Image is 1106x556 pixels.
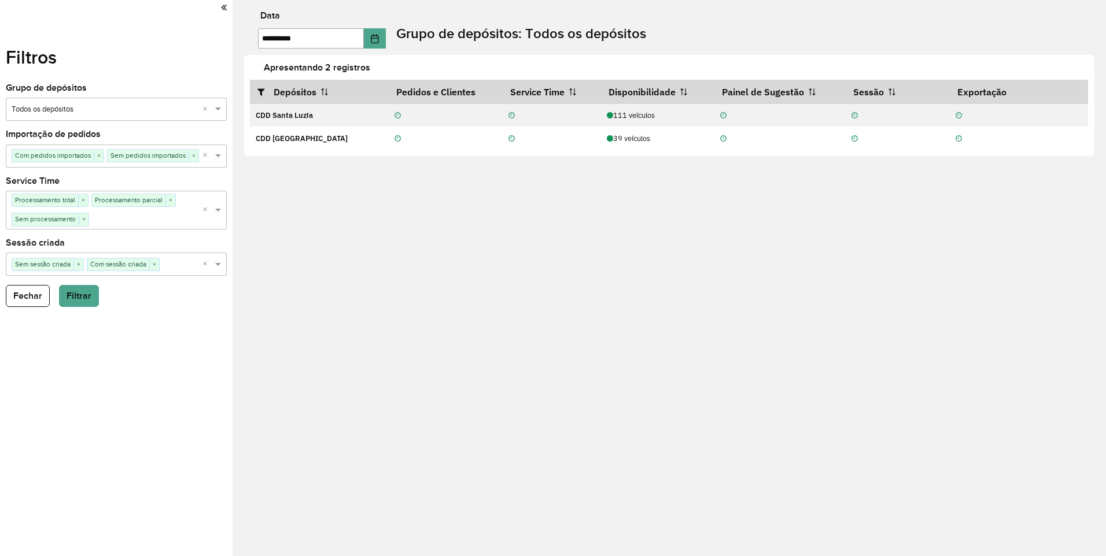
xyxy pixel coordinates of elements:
[600,80,714,104] th: Disponibilidade
[396,23,646,44] label: Grupo de depósitos: Todos os depósitos
[364,28,386,49] button: Choose Date
[607,110,708,121] div: 111 veículos
[508,135,515,143] i: Não realizada
[720,135,727,143] i: Não realizada
[256,134,348,143] strong: CDD [GEOGRAPHIC_DATA]
[851,112,858,120] i: Não realizada
[165,195,175,206] span: ×
[851,135,858,143] i: Não realizada
[256,110,313,120] strong: CDD Santa Luzia
[956,112,962,120] i: Não realizada
[956,135,962,143] i: Não realizada
[202,150,212,162] span: Clear all
[250,80,389,104] th: Depósitos
[950,80,1089,104] th: Exportação
[73,259,83,270] span: ×
[395,135,401,143] i: Não realizada
[202,103,212,116] span: Clear all
[6,236,65,250] label: Sessão criada
[87,258,149,270] span: Com sessão criada
[607,133,708,144] div: 39 veículos
[846,80,950,104] th: Sessão
[388,80,502,104] th: Pedidos e Clientes
[508,112,515,120] i: Não realizada
[94,150,104,162] span: ×
[12,194,78,206] span: Processamento total
[92,194,165,206] span: Processamento parcial
[12,213,79,225] span: Sem processamento
[260,9,280,23] label: Data
[79,214,89,225] span: ×
[6,81,87,95] label: Grupo de depósitos
[12,258,73,270] span: Sem sessão criada
[6,174,60,188] label: Service Time
[6,43,57,71] label: Filtros
[12,150,94,161] span: Com pedidos importados
[257,87,274,97] i: Abrir/fechar filtros
[202,204,212,216] span: Clear all
[59,285,99,307] button: Filtrar
[202,258,212,270] span: Clear all
[6,127,101,141] label: Importação de pedidos
[395,112,401,120] i: Não realizada
[108,150,189,161] span: Sem pedidos importados
[149,259,159,270] span: ×
[6,285,50,307] button: Fechar
[720,112,727,120] i: Não realizada
[503,80,601,104] th: Service Time
[714,80,845,104] th: Painel de Sugestão
[189,150,198,162] span: ×
[78,195,88,206] span: ×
